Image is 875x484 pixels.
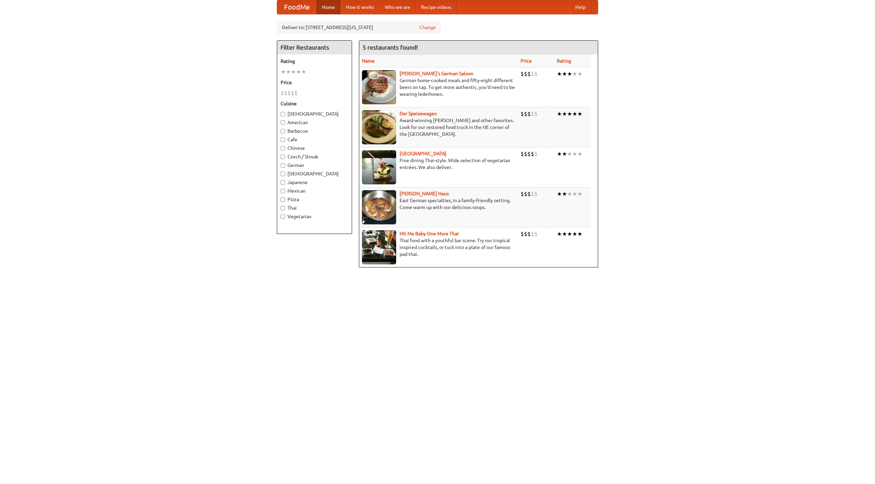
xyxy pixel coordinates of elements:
input: American [281,120,285,125]
input: Barbecue [281,129,285,133]
li: $ [531,230,534,238]
li: $ [534,230,538,238]
label: Vegetarian [281,213,348,220]
label: Japanese [281,179,348,186]
img: kohlhaus.jpg [362,190,396,224]
li: $ [524,110,527,118]
p: East German specialties, in a family-friendly setting. Come warm up with our delicious soups. [362,197,515,211]
li: $ [527,190,531,198]
li: ★ [567,110,572,118]
label: Cafe [281,136,348,143]
li: $ [531,110,534,118]
li: ★ [572,70,577,78]
p: Award-winning [PERSON_NAME] and other favorites. Look for our restored food truck in the NE corne... [362,117,515,138]
input: Chinese [281,146,285,151]
li: ★ [562,70,567,78]
li: $ [534,150,538,158]
li: $ [521,110,524,118]
a: Price [521,58,532,64]
li: ★ [567,190,572,198]
li: $ [527,110,531,118]
li: $ [287,89,291,97]
li: ★ [577,70,582,78]
li: $ [534,190,538,198]
div: Deliver to: [STREET_ADDRESS][US_STATE] [277,21,441,34]
label: Barbecue [281,128,348,134]
a: Help [570,0,591,14]
li: ★ [567,150,572,158]
li: $ [534,70,538,78]
li: ★ [562,150,567,158]
li: $ [281,89,284,97]
li: $ [534,110,538,118]
h5: Cuisine [281,100,348,107]
h5: Price [281,79,348,86]
li: $ [291,89,294,97]
li: ★ [557,190,562,198]
li: $ [524,150,527,158]
input: Cafe [281,138,285,142]
p: German home-cooked meals and fifty-eight different beers on tap. To get more authentic, you'd nee... [362,77,515,97]
b: [GEOGRAPHIC_DATA] [400,151,446,156]
li: $ [531,190,534,198]
a: Change [419,24,436,31]
li: $ [527,230,531,238]
input: Japanese [281,180,285,185]
input: [DEMOGRAPHIC_DATA] [281,112,285,116]
li: ★ [301,68,306,76]
label: [DEMOGRAPHIC_DATA] [281,110,348,117]
li: ★ [577,150,582,158]
li: ★ [572,190,577,198]
li: $ [521,150,524,158]
li: $ [527,70,531,78]
label: Mexican [281,187,348,194]
img: satay.jpg [362,150,396,184]
li: ★ [562,190,567,198]
li: ★ [557,70,562,78]
a: Name [362,58,375,64]
label: Czech / Slovak [281,153,348,160]
input: Thai [281,206,285,210]
h4: Filter Restaurants [277,41,352,54]
input: Vegetarian [281,214,285,219]
label: American [281,119,348,126]
ng-pluralize: 5 restaurants found! [363,44,418,51]
input: Mexican [281,189,285,193]
li: $ [524,230,527,238]
input: Czech / Slovak [281,155,285,159]
input: German [281,163,285,168]
li: $ [521,70,524,78]
a: Hit Me Baby One More Thai [400,231,459,236]
p: Thai food with a youthful bar scene. Try our tropical inspired cocktails, or tuck into a plate of... [362,237,515,258]
a: [PERSON_NAME] Haus [400,191,449,196]
li: $ [524,70,527,78]
input: Pizza [281,197,285,202]
img: esthers.jpg [362,70,396,104]
li: $ [521,230,524,238]
li: ★ [562,110,567,118]
a: [PERSON_NAME]'s German Saloon [400,71,473,76]
label: Pizza [281,196,348,203]
li: $ [524,190,527,198]
h5: Rating [281,58,348,65]
li: $ [527,150,531,158]
li: ★ [567,70,572,78]
li: ★ [557,110,562,118]
input: [DEMOGRAPHIC_DATA] [281,172,285,176]
a: Recipe videos [416,0,457,14]
a: Der Speisewagen [400,111,437,116]
a: Who we are [379,0,416,14]
li: ★ [291,68,296,76]
li: ★ [296,68,301,76]
li: ★ [557,150,562,158]
li: $ [531,150,534,158]
p: Fine dining Thai-style. Wide selection of vegetarian entrées. We also deliver. [362,157,515,171]
li: $ [284,89,287,97]
li: ★ [572,150,577,158]
li: ★ [572,230,577,238]
img: babythai.jpg [362,230,396,264]
li: $ [294,89,298,97]
li: $ [521,190,524,198]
